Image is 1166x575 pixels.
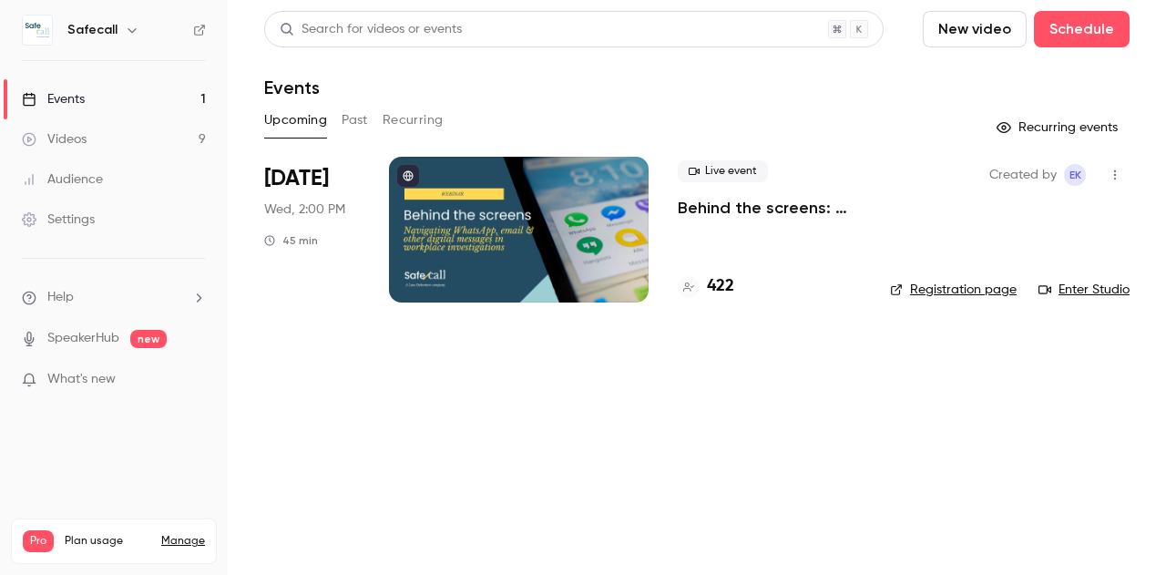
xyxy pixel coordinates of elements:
button: New video [923,11,1027,47]
div: Oct 8 Wed, 2:00 PM (Europe/London) [264,157,360,303]
button: Recurring events [988,113,1130,142]
li: help-dropdown-opener [22,288,206,307]
div: Events [22,90,85,108]
span: What's new [47,370,116,389]
a: 422 [678,274,734,299]
span: Live event [678,160,768,182]
span: new [130,330,167,348]
span: [DATE] [264,164,329,193]
h1: Events [264,77,320,98]
div: 45 min [264,233,318,248]
div: Settings [22,210,95,229]
h4: 422 [707,274,734,299]
span: Emma` Koster [1064,164,1086,186]
div: Audience [22,170,103,189]
iframe: Noticeable Trigger [184,372,206,388]
span: EK [1069,164,1081,186]
div: Search for videos or events [280,20,462,39]
a: SpeakerHub [47,329,119,348]
button: Recurring [383,106,444,135]
a: Manage [161,534,205,549]
span: Help [47,288,74,307]
button: Schedule [1034,11,1130,47]
button: Past [342,106,368,135]
span: Plan usage [65,534,150,549]
span: Pro [23,530,54,552]
span: Wed, 2:00 PM [264,200,345,219]
span: Created by [989,164,1057,186]
div: Videos [22,130,87,149]
button: Upcoming [264,106,327,135]
img: Safecall [23,15,52,45]
a: Enter Studio [1038,281,1130,299]
a: Behind the screens: navigating WhatsApp, email & other digital messages in workplace investigations [678,197,861,219]
a: Registration page [890,281,1017,299]
h6: Safecall [67,21,118,39]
